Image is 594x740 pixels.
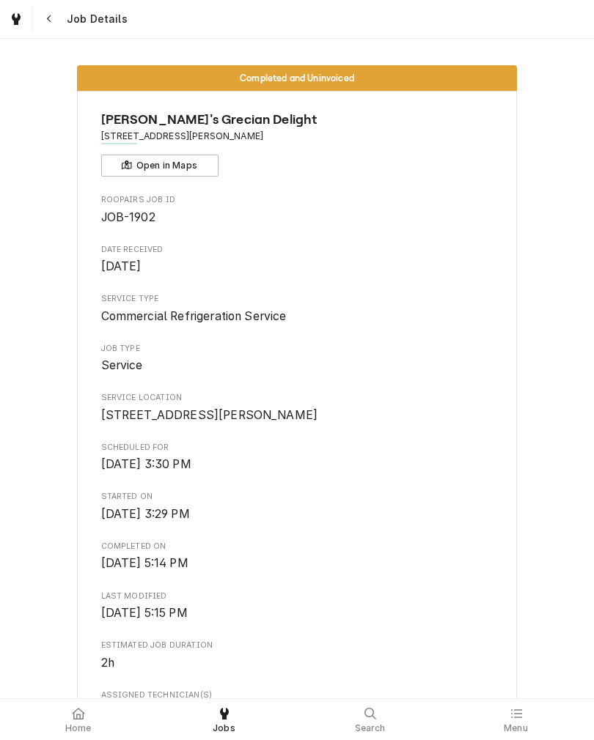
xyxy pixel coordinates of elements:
[101,506,494,523] span: Started On
[101,357,494,374] span: Job Type
[101,407,494,424] span: Service Location
[101,555,494,572] span: Completed On
[101,689,494,721] div: Assigned Technician(s)
[101,591,494,622] div: Last Modified
[101,457,191,471] span: [DATE] 3:30 PM
[101,392,494,404] span: Service Location
[213,722,235,734] span: Jobs
[101,591,494,602] span: Last Modified
[101,656,114,670] span: 2h
[101,110,494,130] span: Name
[77,65,517,91] div: Status
[504,722,528,734] span: Menu
[101,556,188,570] span: [DATE] 5:14 PM
[3,6,29,32] a: Go to Jobs
[355,722,386,734] span: Search
[240,73,354,83] span: Completed and Uninvoiced
[101,194,494,226] div: Roopairs Job ID
[101,110,494,177] div: Client Information
[101,392,494,423] div: Service Location
[101,541,494,552] span: Completed On
[101,244,494,256] span: Date Received
[152,702,296,737] a: Jobs
[101,258,494,275] span: Date Received
[444,702,588,737] a: Menu
[101,210,155,224] span: JOB-1902
[101,259,142,273] span: [DATE]
[101,541,494,572] div: Completed On
[101,640,494,651] span: Estimated Job Duration
[298,702,442,737] a: Search
[101,640,494,671] div: Estimated Job Duration
[101,442,494,454] span: Scheduled For
[101,343,494,374] div: Job Type
[101,606,188,620] span: [DATE] 5:15 PM
[101,244,494,275] div: Date Received
[101,507,190,521] span: [DATE] 3:29 PM
[101,309,287,323] span: Commercial Refrigeration Service
[36,6,62,32] button: Navigate back
[101,293,494,325] div: Service Type
[101,194,494,206] span: Roopairs Job ID
[6,702,150,737] a: Home
[101,358,143,372] span: Service
[101,293,494,305] span: Service Type
[65,722,92,734] span: Home
[101,491,494,503] span: Started On
[101,130,494,143] span: Address
[101,456,494,473] span: Scheduled For
[101,308,494,325] span: Service Type
[101,408,318,422] span: [STREET_ADDRESS][PERSON_NAME]
[101,209,494,226] span: Roopairs Job ID
[101,442,494,473] div: Scheduled For
[101,689,494,701] span: Assigned Technician(s)
[101,155,219,177] button: Open in Maps
[101,654,494,672] span: Estimated Job Duration
[101,604,494,622] span: Last Modified
[101,491,494,522] div: Started On
[101,343,494,355] span: Job Type
[62,12,128,26] span: Job Details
